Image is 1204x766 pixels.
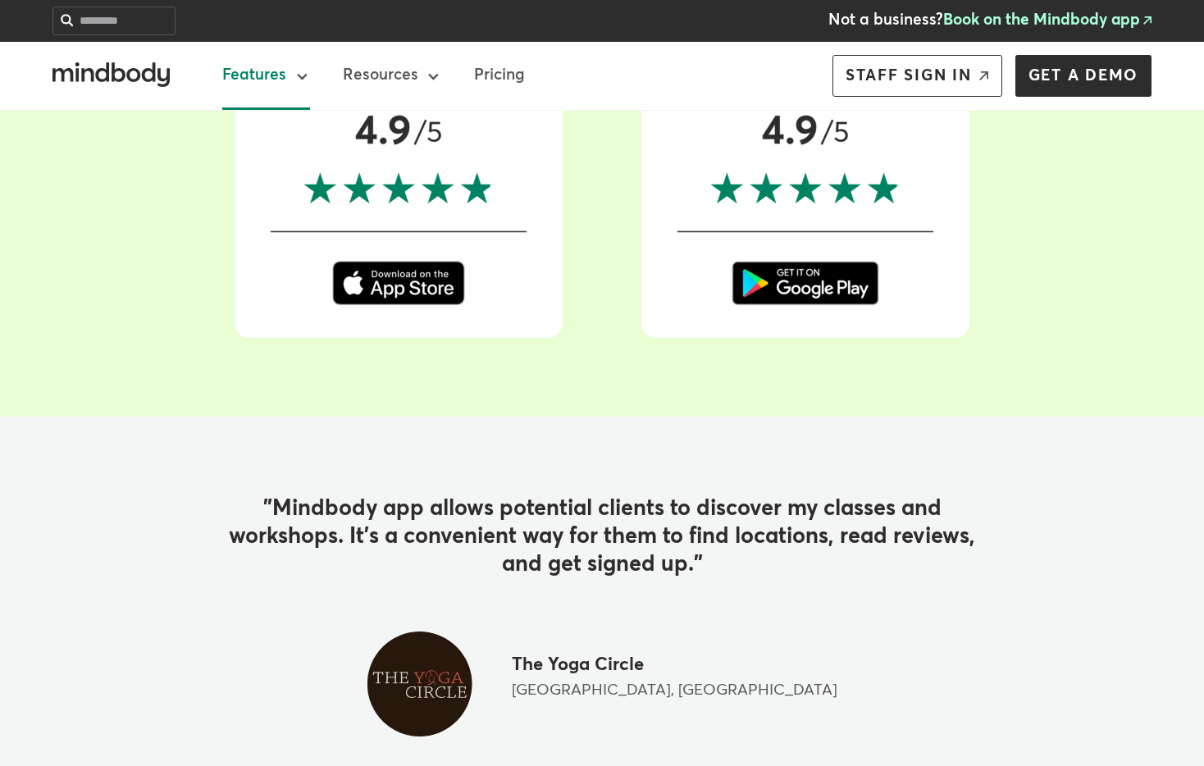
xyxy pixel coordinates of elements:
span: Get a demo [1028,68,1139,84]
span: Features [222,66,310,110]
p: [GEOGRAPHIC_DATA], [GEOGRAPHIC_DATA] [512,679,837,703]
div: Not a business? [828,9,1152,33]
img: The Mindbody Consumer App has a 4.9-star rating on the App Store [235,79,563,338]
a: Get a demo [1015,55,1152,97]
img: The Yoga Circle logo [367,631,472,736]
blockquote: "Mindbody app allows potential clients to discover my classes and workshops. It's a convenient wa... [214,495,990,631]
a: Pricing [474,66,525,110]
iframe: Drift Widget Chat Controller [889,648,1184,746]
span: Staff sign in [846,68,989,84]
a: Book on the Mindbody app [943,12,1152,28]
h2: The Yoga Circle [512,652,837,679]
span: Resources [343,66,442,110]
a: Staff sign in [832,55,1002,97]
img: Mindbody Business Home [52,62,170,87]
img: The Mindbody Consumer App has a 4.9-star rating on Google Play [641,79,969,338]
